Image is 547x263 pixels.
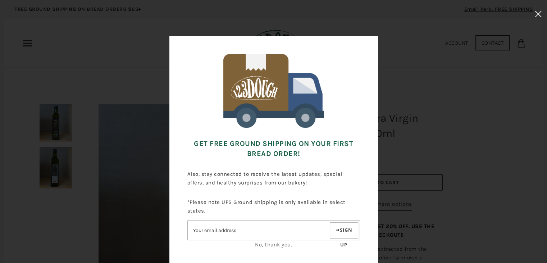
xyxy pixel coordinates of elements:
[187,164,360,192] p: Also, stay connected to receive the latest updates, special offers, and healthy surprises from ou...
[188,224,328,237] input: Email address
[187,133,360,164] h3: Get FREE Ground Shipping on Your First Bread Order!
[187,192,360,254] div: *Please note UPS Ground shipping is only available in select states.
[223,54,324,128] img: 123Dough Bakery Free Shipping for First Time Customers
[255,241,292,248] a: No, thank you.
[330,222,358,239] button: Sign up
